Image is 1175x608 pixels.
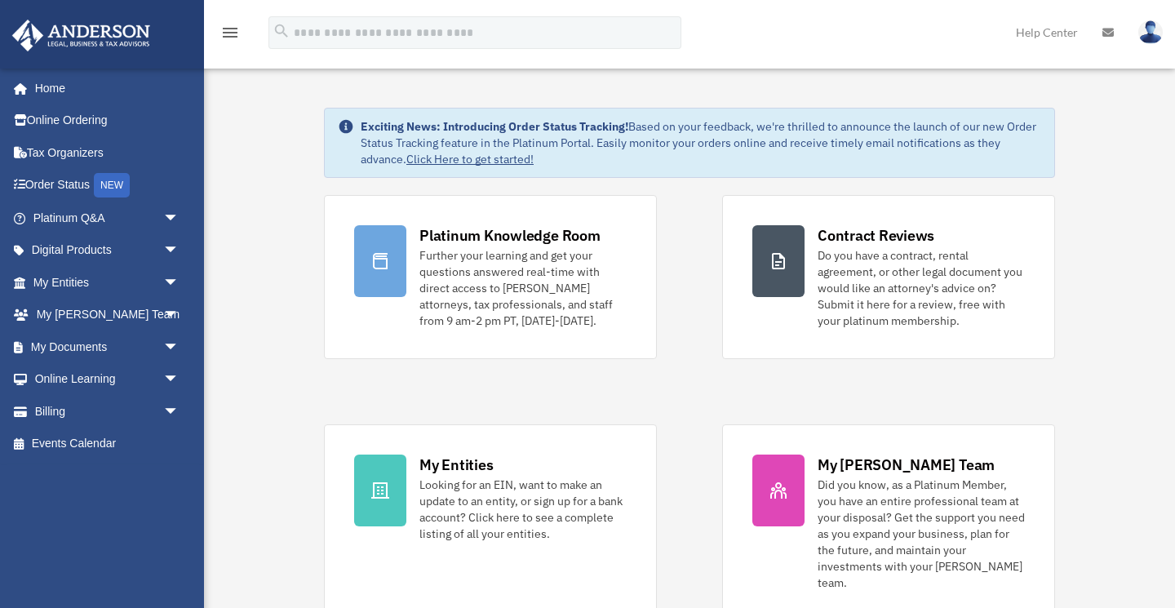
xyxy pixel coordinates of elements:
a: Tax Organizers [11,136,204,169]
span: arrow_drop_down [163,395,196,428]
a: Online Ordering [11,104,204,137]
a: Platinum Q&Aarrow_drop_down [11,202,204,234]
a: My Documentsarrow_drop_down [11,331,204,363]
a: Click Here to get started! [406,152,534,166]
div: NEW [94,173,130,197]
img: User Pic [1138,20,1163,44]
a: Events Calendar [11,428,204,460]
a: Billingarrow_drop_down [11,395,204,428]
a: My Entitiesarrow_drop_down [11,266,204,299]
span: arrow_drop_down [163,299,196,332]
div: Based on your feedback, we're thrilled to announce the launch of our new Order Status Tracking fe... [361,118,1041,167]
i: menu [220,23,240,42]
div: Do you have a contract, rental agreement, or other legal document you would like an attorney's ad... [818,247,1025,329]
a: Digital Productsarrow_drop_down [11,234,204,267]
span: arrow_drop_down [163,363,196,397]
a: Online Learningarrow_drop_down [11,363,204,396]
a: Platinum Knowledge Room Further your learning and get your questions answered real-time with dire... [324,195,657,359]
span: arrow_drop_down [163,331,196,364]
div: Platinum Knowledge Room [419,225,601,246]
div: My Entities [419,455,493,475]
img: Anderson Advisors Platinum Portal [7,20,155,51]
div: Further your learning and get your questions answered real-time with direct access to [PERSON_NAM... [419,247,627,329]
strong: Exciting News: Introducing Order Status Tracking! [361,119,628,134]
span: arrow_drop_down [163,266,196,300]
div: Looking for an EIN, want to make an update to an entity, or sign up for a bank account? Click her... [419,477,627,542]
span: arrow_drop_down [163,202,196,235]
span: arrow_drop_down [163,234,196,268]
a: Order StatusNEW [11,169,204,202]
a: menu [220,29,240,42]
div: My [PERSON_NAME] Team [818,455,995,475]
a: Home [11,72,196,104]
a: My [PERSON_NAME] Teamarrow_drop_down [11,299,204,331]
i: search [273,22,290,40]
div: Contract Reviews [818,225,934,246]
div: Did you know, as a Platinum Member, you have an entire professional team at your disposal? Get th... [818,477,1025,591]
a: Contract Reviews Do you have a contract, rental agreement, or other legal document you would like... [722,195,1055,359]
